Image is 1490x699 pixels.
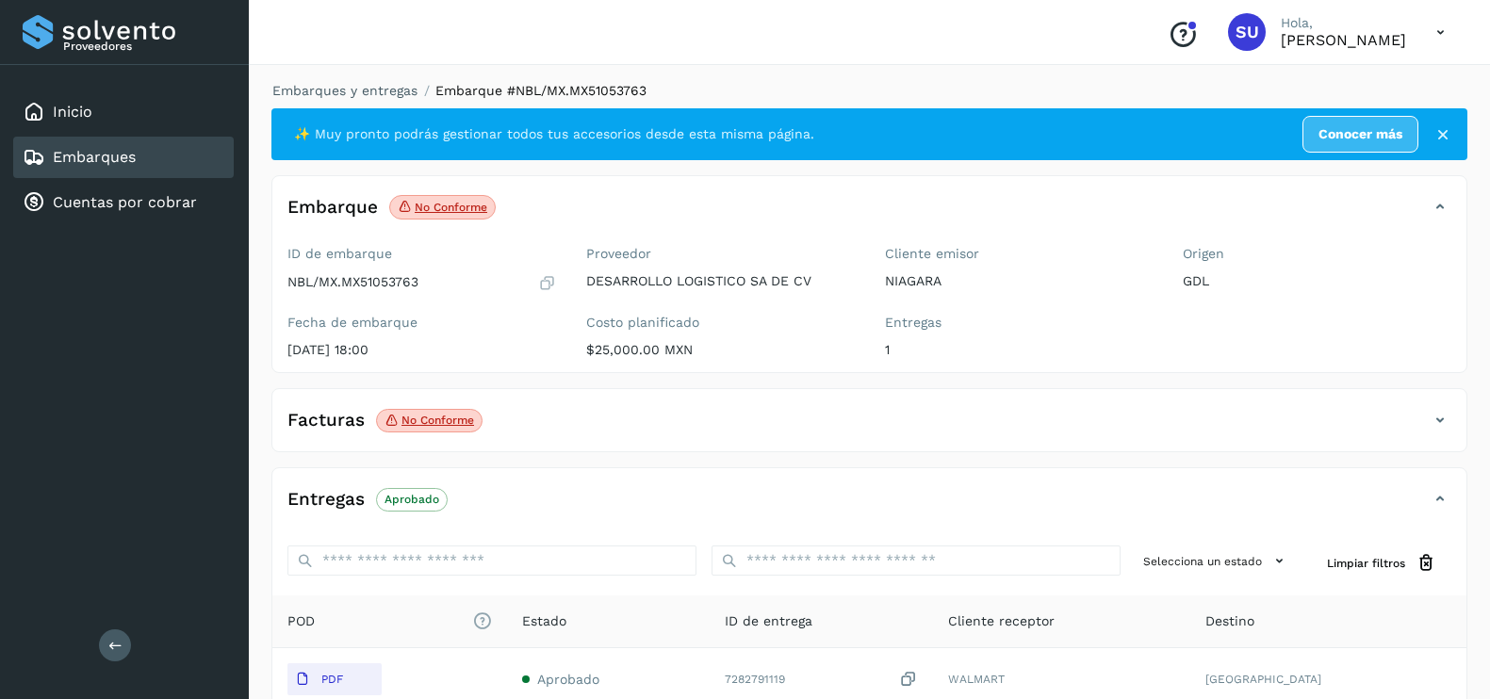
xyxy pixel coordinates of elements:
[287,611,492,631] span: POD
[13,91,234,133] div: Inicio
[321,673,343,686] p: PDF
[885,342,1154,358] p: 1
[1302,116,1418,153] a: Conocer más
[287,274,418,290] p: NBL/MX.MX51053763
[725,611,812,631] span: ID de entrega
[272,191,1466,238] div: EmbarqueNo conforme
[271,81,1467,101] nav: breadcrumb
[13,137,234,178] div: Embarques
[53,103,92,121] a: Inicio
[725,670,917,690] div: 7282791119
[586,246,855,262] label: Proveedor
[1205,611,1254,631] span: Destino
[287,197,378,219] h4: Embarque
[435,83,647,98] span: Embarque #NBL/MX.MX51053763
[1183,246,1451,262] label: Origen
[272,83,418,98] a: Embarques y entregas
[1281,15,1406,31] p: Hola,
[287,342,556,358] p: [DATE] 18:00
[1281,31,1406,49] p: Sayra Ugalde
[401,414,474,427] p: No conforme
[537,672,599,687] span: Aprobado
[287,246,556,262] label: ID de embarque
[1183,273,1451,289] p: GDL
[885,246,1154,262] label: Cliente emisor
[586,315,855,331] label: Costo planificado
[385,493,439,506] p: Aprobado
[415,201,487,214] p: No conforme
[522,611,566,631] span: Estado
[1327,555,1405,572] span: Limpiar filtros
[885,315,1154,331] label: Entregas
[13,182,234,223] div: Cuentas por cobrar
[287,315,556,331] label: Fecha de embarque
[272,404,1466,451] div: FacturasNo conforme
[948,611,1055,631] span: Cliente receptor
[586,273,855,289] p: DESARROLLO LOGISTICO SA DE CV
[53,193,197,211] a: Cuentas por cobrar
[287,663,382,695] button: PDF
[287,410,365,431] h4: Facturas
[885,273,1154,289] p: NIAGARA
[53,148,136,166] a: Embarques
[586,342,855,358] p: $25,000.00 MXN
[294,124,814,144] span: ✨ Muy pronto podrás gestionar todos tus accesorios desde esta misma página.
[287,489,365,511] h4: Entregas
[272,483,1466,530] div: EntregasAprobado
[1136,545,1297,577] button: Selecciona un estado
[1312,545,1451,580] button: Limpiar filtros
[63,40,226,53] p: Proveedores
